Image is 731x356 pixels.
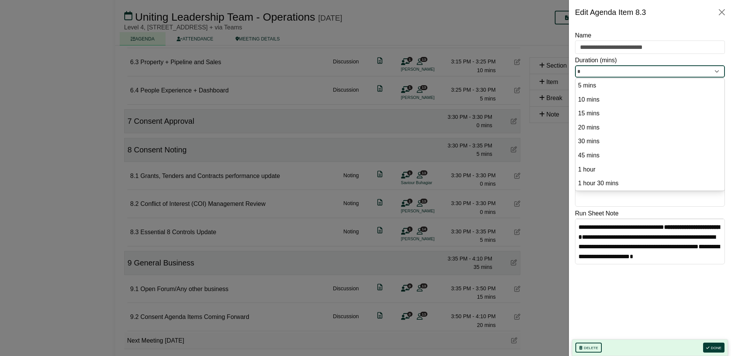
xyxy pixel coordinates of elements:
[577,165,723,175] option: 1 hour
[716,6,728,18] button: Close
[577,178,723,189] option: 1 hour 30 mins
[577,150,723,161] option: 45 mins
[575,149,725,163] li: 45
[575,107,725,121] li: 15
[575,31,591,40] label: Name
[577,108,723,119] option: 15 mins
[575,176,725,191] li: 90
[577,95,723,105] option: 10 mins
[575,134,725,149] li: 30
[575,209,619,218] label: Run Sheet Note
[703,343,725,353] button: Done
[577,136,723,147] option: 30 mins
[575,55,617,65] label: Duration (mins)
[575,6,646,18] div: Edit Agenda Item 8.3
[575,121,725,135] li: 20
[575,79,725,93] li: 5
[575,343,602,353] button: Delete
[575,93,725,107] li: 10
[577,123,723,133] option: 20 mins
[575,163,725,177] li: 60
[577,81,723,91] option: 5 mins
